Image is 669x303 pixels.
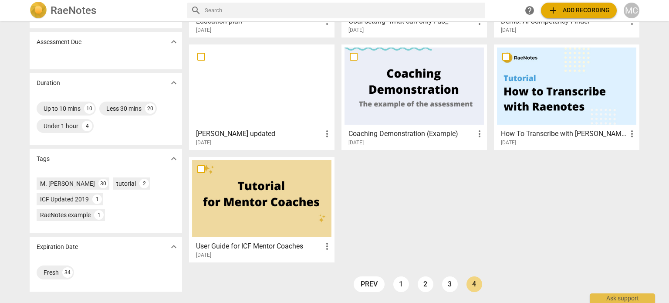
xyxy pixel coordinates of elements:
span: more_vert [322,241,332,252]
span: more_vert [322,129,332,139]
span: expand_more [169,242,179,252]
h3: How To Transcribe with RaeNotes [501,129,627,139]
div: 34 [62,267,73,278]
div: Under 1 hour [44,122,78,130]
div: Less 30 mins [106,104,142,113]
div: M. [PERSON_NAME] [40,179,95,188]
div: Up to 10 mins [44,104,81,113]
span: expand_more [169,78,179,88]
span: more_vert [627,129,637,139]
span: [DATE] [501,139,516,146]
span: [DATE] [501,27,516,34]
span: [DATE] [348,27,364,34]
a: Help [522,3,537,18]
span: expand_more [169,37,179,47]
div: 4 [82,121,92,131]
h3: Coaching Demonstration (Example) [348,129,474,139]
a: Page 2 [418,276,433,292]
button: Show more [167,76,180,89]
div: RaeNotes example [40,211,91,219]
h3: Klimczak, Colleen COC updated [196,129,322,139]
h2: RaeNotes [51,4,96,17]
div: 30 [98,179,108,188]
div: Fresh [44,268,59,277]
div: tutorial [116,179,136,188]
a: Page 3 [442,276,458,292]
h3: User Guide for ICF Mentor Coaches [196,241,322,252]
div: 2 [139,179,149,188]
span: [DATE] [196,27,211,34]
span: [DATE] [196,252,211,259]
button: MC [624,3,639,18]
p: Tags [37,154,50,163]
p: Expiration Date [37,242,78,252]
a: Coaching Demonstration (Example)[DATE] [345,48,484,146]
span: Add recording [548,5,610,16]
span: help [524,5,535,16]
div: 1 [94,210,104,220]
div: Ask support [590,293,655,303]
div: 10 [84,103,95,114]
div: 20 [145,103,155,114]
button: Show more [167,240,180,253]
button: Upload [541,3,617,18]
a: Page 4 is your current page [466,276,482,292]
div: 1 [92,194,102,204]
p: Assessment Due [37,37,81,47]
a: How To Transcribe with [PERSON_NAME][DATE] [497,48,636,146]
p: Duration [37,78,60,88]
a: prev [354,276,385,292]
a: User Guide for ICF Mentor Coaches[DATE] [192,160,331,259]
a: LogoRaeNotes [30,2,180,19]
a: Page 1 [393,276,409,292]
input: Search [205,3,482,17]
span: [DATE] [196,139,211,146]
img: Logo [30,2,47,19]
span: [DATE] [348,139,364,146]
span: expand_more [169,153,179,164]
span: add [548,5,558,16]
a: [PERSON_NAME] updated[DATE] [192,48,331,146]
button: Show more [167,35,180,48]
div: ICF Updated 2019 [40,195,89,204]
button: Show more [167,152,180,165]
span: more_vert [474,129,485,139]
span: search [191,5,201,16]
